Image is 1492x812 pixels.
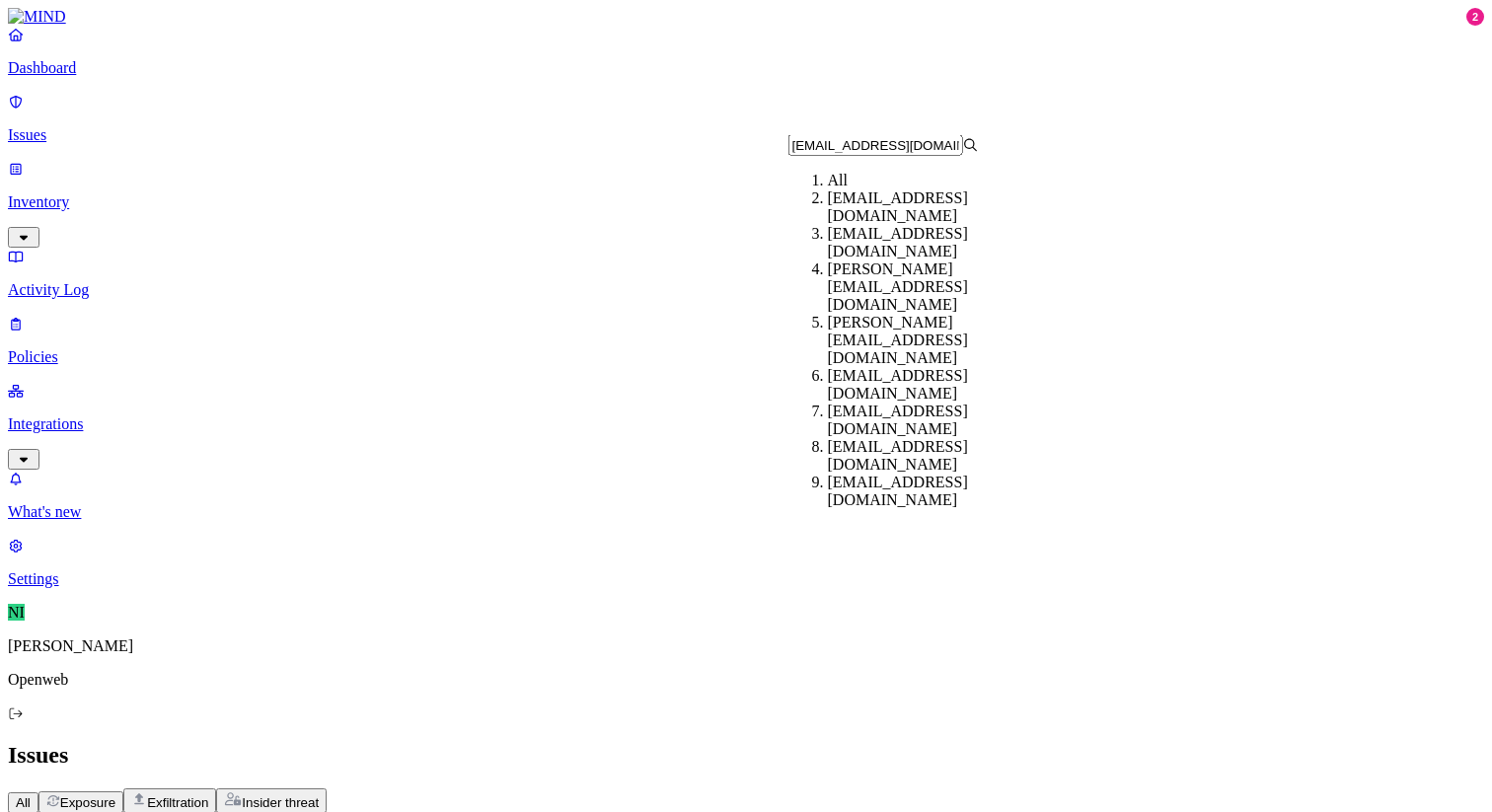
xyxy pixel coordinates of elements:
p: Issues [8,126,1484,144]
div: [EMAIL_ADDRESS][DOMAIN_NAME] [828,438,1018,474]
a: Policies [8,315,1484,366]
a: Activity Log [8,248,1484,299]
img: MIND [8,8,66,26]
div: [EMAIL_ADDRESS][DOMAIN_NAME] [828,225,1018,260]
div: [PERSON_NAME][EMAIL_ADDRESS][DOMAIN_NAME] [828,260,1018,314]
p: Policies [8,348,1484,366]
input: Search [788,135,963,156]
div: All [828,172,1018,189]
div: [EMAIL_ADDRESS][DOMAIN_NAME] [828,189,1018,225]
p: Activity Log [8,281,1484,299]
a: Inventory [8,160,1484,245]
div: [EMAIL_ADDRESS][DOMAIN_NAME] [828,474,1018,509]
div: [PERSON_NAME][EMAIL_ADDRESS][DOMAIN_NAME] [828,314,1018,367]
p: What's new [8,503,1484,521]
a: Integrations [8,382,1484,467]
span: Insider threat [242,795,319,810]
div: [EMAIL_ADDRESS][DOMAIN_NAME] [828,367,1018,403]
a: Dashboard [8,26,1484,77]
div: 2 [1466,8,1484,26]
p: Inventory [8,193,1484,211]
span: All [16,795,31,810]
a: What's new [8,470,1484,521]
p: Settings [8,570,1484,588]
p: [PERSON_NAME] [8,637,1484,655]
p: Integrations [8,415,1484,433]
span: Exfiltration [147,795,208,810]
a: Issues [8,93,1484,144]
span: Exposure [60,795,115,810]
a: Settings [8,537,1484,588]
h2: Issues [8,742,1484,769]
p: Openweb [8,671,1484,689]
p: Dashboard [8,59,1484,77]
span: NI [8,604,25,621]
div: [EMAIL_ADDRESS][DOMAIN_NAME] [828,403,1018,438]
a: MIND [8,8,1484,26]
